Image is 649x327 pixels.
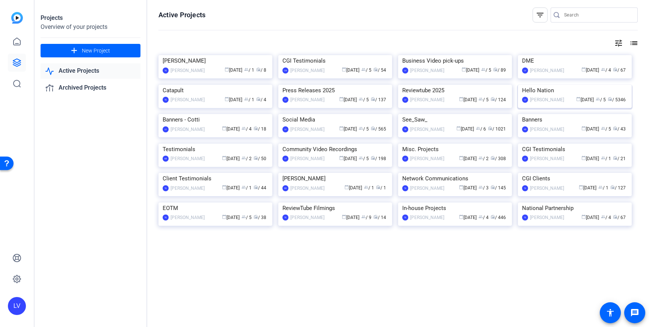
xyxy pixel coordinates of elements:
[491,156,506,161] span: / 308
[339,126,344,130] span: calendar_today
[256,97,261,101] span: radio
[222,185,226,189] span: calendar_today
[254,156,266,161] span: / 50
[581,215,599,220] span: [DATE]
[225,67,242,73] span: [DATE]
[244,67,249,72] span: group
[371,156,375,160] span: radio
[254,214,258,219] span: radio
[402,185,408,191] div: TE
[402,126,408,132] div: TE
[282,97,288,103] div: LV
[371,97,386,102] span: / 137
[254,156,258,160] span: radio
[581,126,586,130] span: calendar_today
[522,173,628,184] div: CGI Clients
[459,156,477,161] span: [DATE]
[629,39,638,48] mat-icon: list
[598,185,608,190] span: / 1
[410,155,444,162] div: [PERSON_NAME]
[402,173,508,184] div: Network Communications
[282,173,388,184] div: [PERSON_NAME]
[476,126,480,130] span: group
[82,47,110,55] span: New Project
[491,97,495,101] span: radio
[581,67,586,72] span: calendar_today
[478,97,489,102] span: / 5
[163,214,169,220] div: TE
[361,215,371,220] span: / 9
[254,215,266,220] span: / 38
[581,214,586,219] span: calendar_today
[241,126,246,130] span: group
[373,67,378,72] span: radio
[222,156,240,161] span: [DATE]
[608,97,626,102] span: / 5346
[530,184,564,192] div: [PERSON_NAME]
[361,214,366,219] span: group
[530,96,564,103] div: [PERSON_NAME]
[522,67,528,73] div: LV
[282,55,388,66] div: CGI Testimonials
[522,185,528,191] div: TE
[41,22,140,31] div: Overview of your projects
[530,214,564,221] div: [PERSON_NAME]
[596,97,606,102] span: / 5
[290,214,324,221] div: [PERSON_NAME]
[339,156,357,161] span: [DATE]
[462,67,466,72] span: calendar_today
[410,184,444,192] div: [PERSON_NAME]
[376,185,386,190] span: / 1
[522,97,528,103] div: LV
[530,67,564,74] div: [PERSON_NAME]
[522,114,628,125] div: Banners
[613,126,626,132] span: / 43
[488,126,492,130] span: radio
[290,155,324,162] div: [PERSON_NAME]
[11,12,23,24] img: blue-gradient.svg
[491,215,506,220] span: / 446
[171,214,205,221] div: [PERSON_NAME]
[579,185,596,190] span: [DATE]
[163,67,169,73] div: TE
[402,144,508,155] div: Misc. Projects
[478,214,483,219] span: group
[344,185,362,190] span: [DATE]
[359,97,369,102] span: / 5
[256,67,261,72] span: radio
[522,156,528,162] div: LV
[481,67,486,72] span: group
[342,67,359,73] span: [DATE]
[614,39,623,48] mat-icon: tune
[601,215,611,220] span: / 4
[158,10,205,19] h1: Active Projects
[493,67,498,72] span: radio
[222,126,240,132] span: [DATE]
[171,67,205,74] div: [PERSON_NAME]
[601,126,611,132] span: / 5
[459,214,463,219] span: calendar_today
[373,214,378,219] span: radio
[344,185,349,189] span: calendar_today
[241,185,246,189] span: group
[339,97,344,101] span: calendar_today
[163,85,268,96] div: Catapult
[459,97,463,101] span: calendar_today
[579,185,583,189] span: calendar_today
[163,202,268,214] div: EOTM
[478,185,489,190] span: / 3
[69,46,79,55] mat-icon: add
[601,67,611,73] span: / 4
[459,185,463,189] span: calendar_today
[282,214,288,220] div: TE
[359,156,369,161] span: / 5
[244,67,254,73] span: / 1
[163,156,169,162] div: KB
[402,214,408,220] div: TE
[402,202,508,214] div: In-house Projects
[613,215,626,220] span: / 67
[163,55,268,66] div: [PERSON_NAME]
[601,126,605,130] span: group
[522,144,628,155] div: CGI Testimonials
[522,55,628,66] div: DME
